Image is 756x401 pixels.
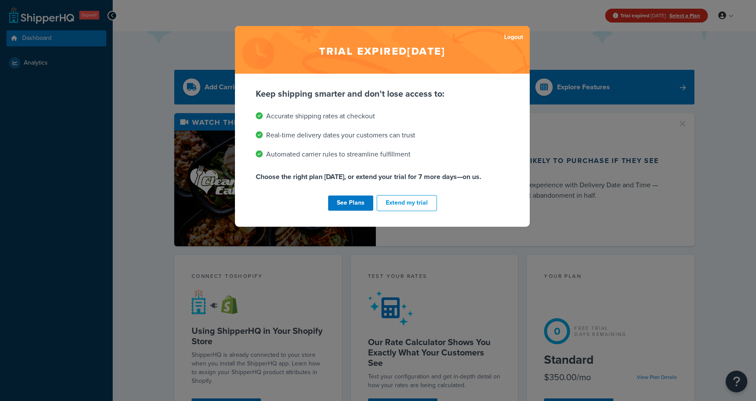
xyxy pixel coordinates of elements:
li: Accurate shipping rates at checkout [256,110,509,122]
li: Automated carrier rules to streamline fulfillment [256,148,509,160]
button: Extend my trial [377,195,437,211]
a: See Plans [328,196,373,211]
p: Choose the right plan [DATE], or extend your trial for 7 more days—on us. [256,171,509,183]
a: Logout [504,31,523,43]
li: Real-time delivery dates your customers can trust [256,129,509,141]
p: Keep shipping smarter and don't lose access to: [256,88,509,100]
h2: Trial expired [DATE] [235,26,530,74]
